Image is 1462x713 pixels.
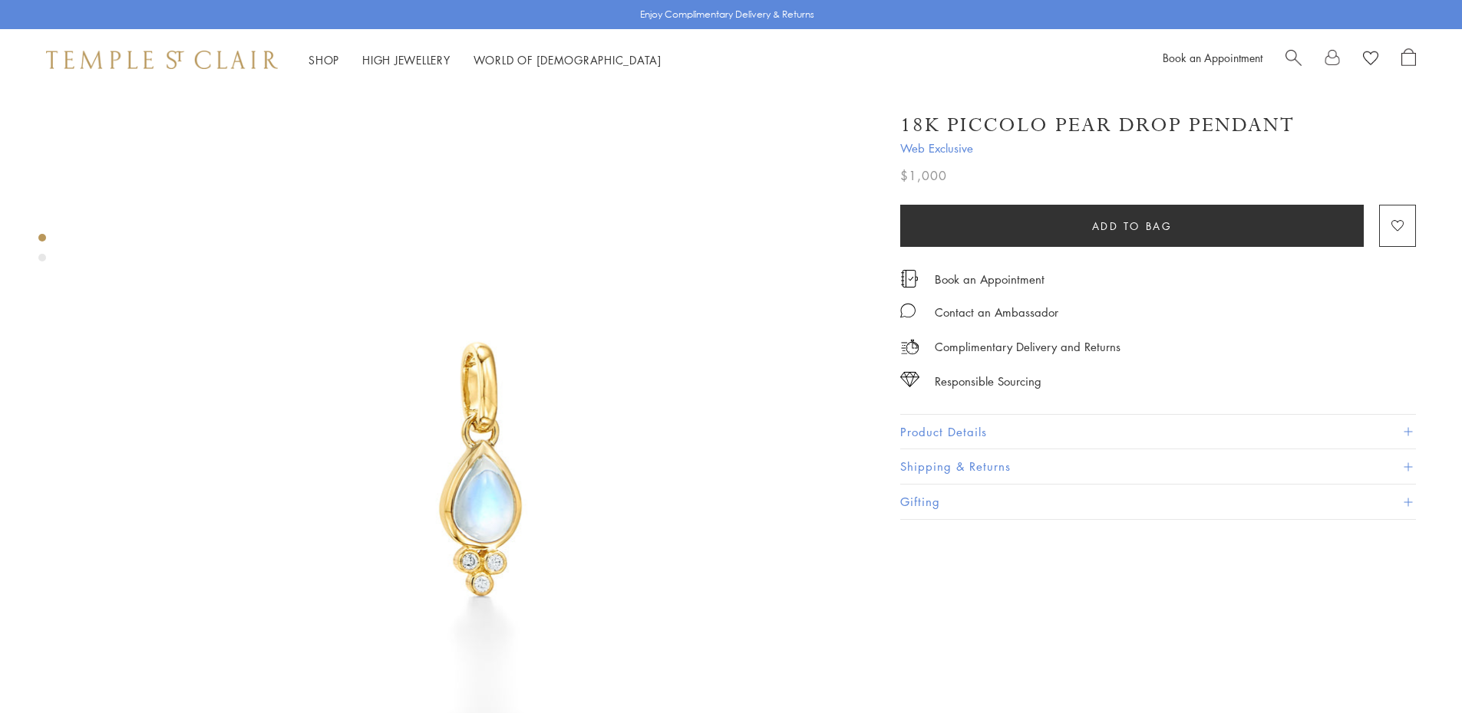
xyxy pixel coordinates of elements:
[900,139,1416,158] span: Web Exclusive
[935,303,1058,322] div: Contact an Ambassador
[900,337,919,356] img: icon_delivery.svg
[900,205,1364,247] button: Add to bag
[1363,48,1378,71] a: View Wishlist
[935,372,1041,391] div: Responsible Sourcing
[900,270,919,287] img: icon_appointment.svg
[900,112,1295,139] h1: 18K Piccolo Pear Drop Pendant
[900,485,1416,519] button: Gifting
[362,52,450,67] a: High JewelleryHigh Jewellery
[640,7,814,22] p: Enjoy Complimentary Delivery & Returns
[1163,50,1262,65] a: Book an Appointment
[1092,218,1173,235] span: Add to bag
[474,52,662,67] a: World of [DEMOGRAPHIC_DATA]World of [DEMOGRAPHIC_DATA]
[900,449,1416,484] button: Shipping & Returns
[1385,641,1447,698] iframe: Gorgias live chat messenger
[900,166,947,186] span: $1,000
[38,230,46,274] div: Product gallery navigation
[900,415,1416,449] button: Product Details
[935,271,1045,287] a: Book an Appointment
[309,51,662,70] nav: Main navigation
[1285,48,1302,71] a: Search
[309,52,339,67] a: ShopShop
[46,51,278,69] img: Temple St. Clair
[900,303,916,318] img: MessageIcon-01_2.svg
[1401,48,1416,71] a: Open Shopping Bag
[935,337,1120,356] p: Complimentary Delivery and Returns
[900,372,919,387] img: icon_sourcing.svg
